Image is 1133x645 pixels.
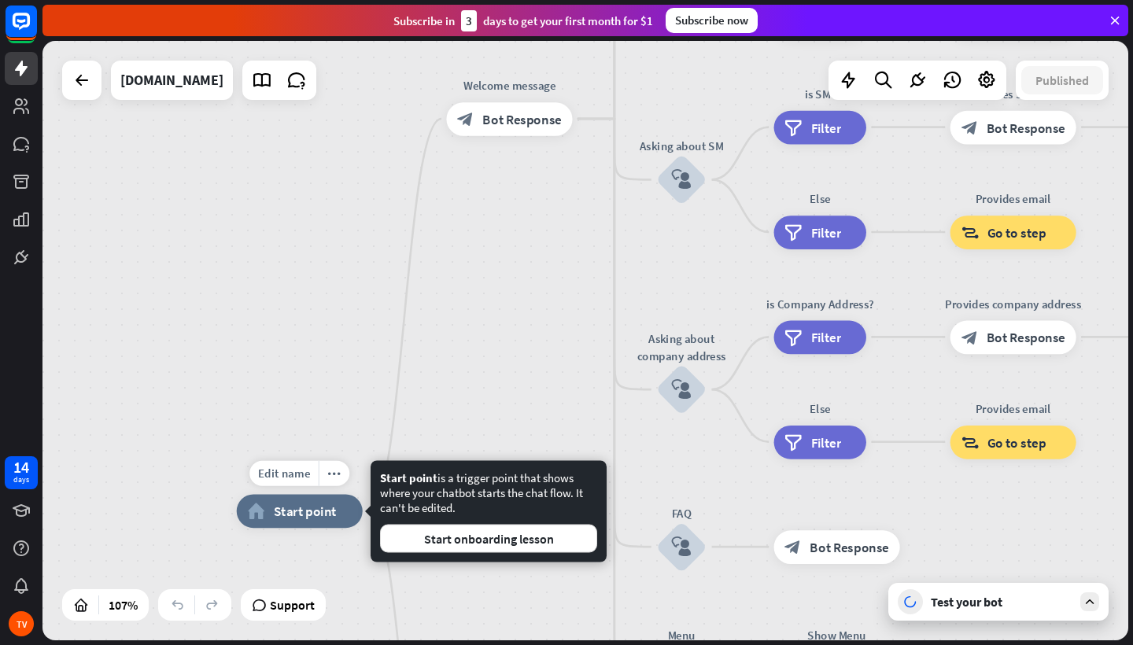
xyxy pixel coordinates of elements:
[931,594,1072,610] div: Test your bot
[784,329,802,345] i: filter
[666,8,758,33] div: Subscribe now
[274,503,337,519] span: Start point
[104,592,142,617] div: 107%
[784,538,801,555] i: block_bot_response
[434,77,585,94] div: Welcome message
[258,466,310,481] span: Edit name
[961,119,978,135] i: block_bot_response
[784,119,802,135] i: filter
[380,470,597,553] div: is a trigger point that shows where your chatbot starts the chat flow. It can't be edited.
[811,223,841,240] span: Filter
[13,474,29,485] div: days
[457,110,474,127] i: block_bot_response
[671,536,692,557] i: block_user_input
[811,119,841,135] span: Filter
[5,456,38,489] a: 14 days
[461,10,477,31] div: 3
[961,433,979,450] i: block_goto
[631,330,732,364] div: Asking about company address
[1021,66,1103,94] button: Published
[762,190,879,207] div: Else
[938,295,1089,311] div: Provides company address
[380,525,597,553] button: Start onboarding lesson
[987,119,1065,135] span: Bot Response
[13,6,60,53] button: Open LiveChat chat widget
[762,85,879,101] div: is SM?
[938,190,1089,207] div: Provides email
[762,627,913,643] div: Show Menu
[631,138,732,154] div: Asking about SM
[784,223,802,240] i: filter
[987,223,1046,240] span: Go to step
[987,433,1046,450] span: Go to step
[380,470,437,485] span: Start point
[13,460,29,474] div: 14
[631,627,732,643] div: Menu
[961,223,979,240] i: block_goto
[961,329,978,345] i: block_bot_response
[120,61,223,100] div: grenspostadres.nl
[762,400,879,416] div: Else
[938,400,1089,416] div: Provides email
[762,295,879,311] div: is Company Address?
[393,10,653,31] div: Subscribe in days to get your first month for $1
[811,329,841,345] span: Filter
[987,329,1065,345] span: Bot Response
[327,467,341,480] i: more_horiz
[248,503,265,519] i: home_2
[9,611,34,636] div: TV
[671,170,692,190] i: block_user_input
[811,433,841,450] span: Filter
[671,379,692,400] i: block_user_input
[631,505,732,522] div: FAQ
[810,538,888,555] span: Bot Response
[784,433,802,450] i: filter
[270,592,315,617] span: Support
[938,85,1089,101] div: Provides SM links
[482,110,561,127] span: Bot Response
